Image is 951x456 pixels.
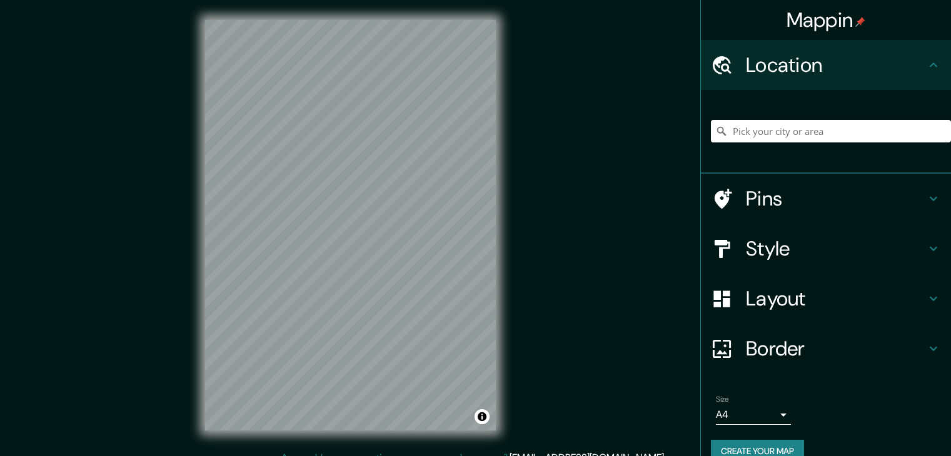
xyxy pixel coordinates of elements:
div: Pins [701,174,951,224]
div: A4 [716,405,791,425]
h4: Style [746,236,926,261]
input: Pick your city or area [711,120,951,142]
div: Layout [701,274,951,324]
button: Toggle attribution [475,409,490,424]
div: Border [701,324,951,374]
div: Location [701,40,951,90]
label: Size [716,394,729,405]
canvas: Map [205,20,496,430]
h4: Border [746,336,926,361]
div: Style [701,224,951,274]
h4: Pins [746,186,926,211]
img: pin-icon.png [855,17,865,27]
h4: Layout [746,286,926,311]
h4: Location [746,52,926,77]
h4: Mappin [787,7,866,32]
